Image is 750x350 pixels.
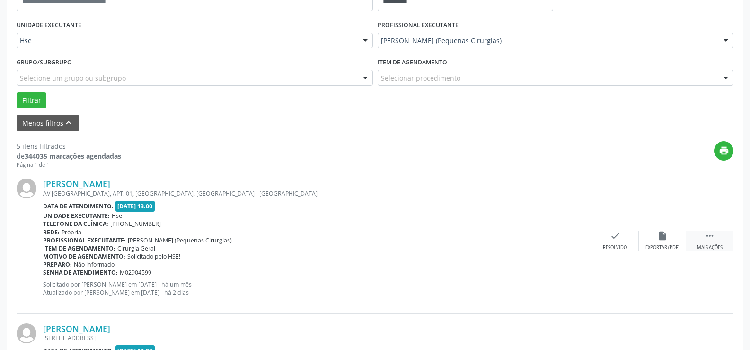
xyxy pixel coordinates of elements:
div: Mais ações [697,244,723,251]
p: Solicitado por [PERSON_NAME] em [DATE] - há um mês Atualizado por [PERSON_NAME] em [DATE] - há 2 ... [43,280,591,296]
span: Cirurgia Geral [117,244,155,252]
button: Filtrar [17,92,46,108]
div: Página 1 de 1 [17,161,121,169]
b: Unidade executante: [43,212,110,220]
span: [PERSON_NAME] (Pequenas Cirurgias) [381,36,715,45]
button: print [714,141,733,161]
img: img [17,323,36,343]
span: Não informado [74,260,115,269]
span: Selecionar procedimento [381,73,460,83]
b: Motivo de agendamento: [43,252,125,260]
button: Menos filtroskeyboard_arrow_up [17,115,79,131]
div: AV [GEOGRAPHIC_DATA], APT. 01, [GEOGRAPHIC_DATA], [GEOGRAPHIC_DATA] - [GEOGRAPHIC_DATA] [43,189,591,197]
b: Preparo: [43,260,72,269]
b: Rede: [43,228,60,236]
a: [PERSON_NAME] [43,323,110,334]
span: Hse [112,212,122,220]
span: Hse [20,36,353,45]
div: Resolvido [603,244,627,251]
img: img [17,179,36,198]
div: Exportar (PDF) [645,244,679,251]
span: Solicitado pelo HSE! [127,252,180,260]
strong: 344035 marcações agendadas [25,152,121,161]
div: 5 itens filtrados [17,141,121,151]
i: print [719,145,729,156]
b: Data de atendimento: [43,202,114,210]
label: Item de agendamento [378,55,447,70]
b: Item de agendamento: [43,244,115,252]
i: insert_drive_file [657,231,668,241]
span: [PERSON_NAME] (Pequenas Cirurgias) [128,236,232,244]
div: de [17,151,121,161]
b: Senha de atendimento: [43,269,118,277]
label: PROFISSIONAL EXECUTANTE [378,18,459,33]
a: [PERSON_NAME] [43,179,110,189]
label: UNIDADE EXECUTANTE [17,18,81,33]
span: [DATE] 13:00 [115,201,155,212]
i: check [610,231,620,241]
i: keyboard_arrow_up [63,117,74,128]
span: Selecione um grupo ou subgrupo [20,73,126,83]
span: [PHONE_NUMBER] [110,220,161,228]
i:  [705,231,715,241]
label: Grupo/Subgrupo [17,55,72,70]
div: [STREET_ADDRESS] [43,334,591,342]
b: Telefone da clínica: [43,220,108,228]
span: M02904599 [120,269,151,277]
b: Profissional executante: [43,236,126,244]
span: Própria [62,228,81,236]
